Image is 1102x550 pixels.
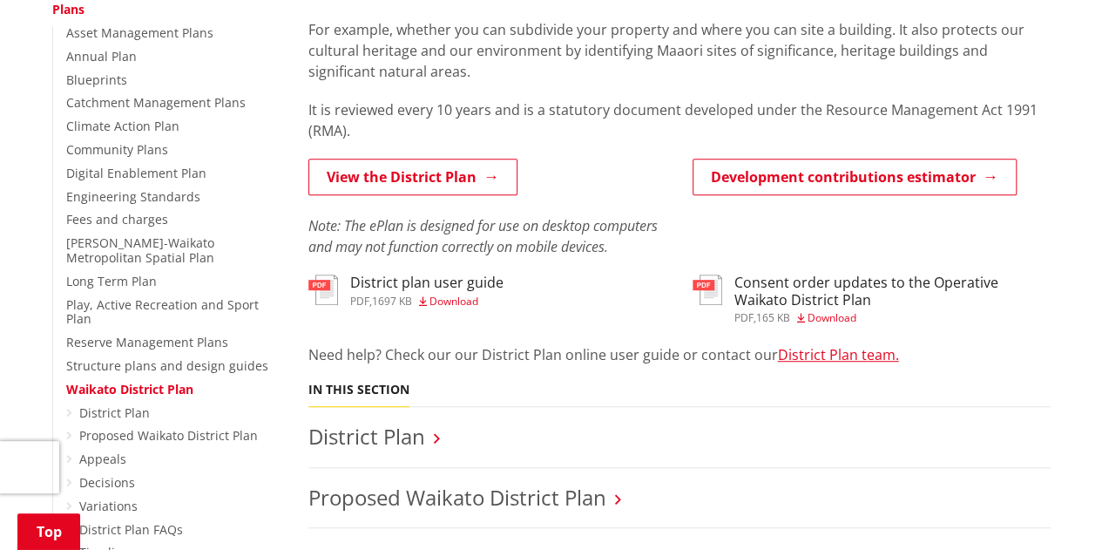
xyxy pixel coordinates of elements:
a: Fees and charges [66,211,168,227]
img: document-pdf.svg [693,275,722,305]
span: Download [808,310,856,325]
a: District plan user guide pdf,1697 KB Download [308,275,504,306]
a: Consent order updates to the Operative Waikato District Plan pdf,165 KB Download [693,275,1051,323]
a: Top [17,513,80,550]
iframe: Messenger Launcher [1022,477,1085,540]
a: [PERSON_NAME]-Waikato Metropolitan Spatial Plan [66,234,214,266]
p: Need help? Check our our District Plan online user guide or contact our [308,344,1051,365]
a: District Plan FAQs [79,521,183,538]
span: Download [429,294,478,309]
p: For example, whether you can subdivide your property and where you can site a building. It also p... [308,19,1051,82]
a: Asset Management Plans [66,24,213,41]
a: Proposed Waikato District Plan [79,427,258,444]
a: Appeals [79,451,126,467]
a: Plans [52,1,85,17]
a: Reserve Management Plans [66,334,228,350]
a: District Plan [79,404,150,421]
span: 165 KB [756,310,790,325]
a: Development contributions estimator [693,159,1017,195]
a: Climate Action Plan [66,118,179,134]
a: District Plan team. [778,345,899,364]
a: Play, Active Recreation and Sport Plan [66,296,259,328]
a: Variations [79,498,138,514]
img: document-pdf.svg [308,275,338,305]
a: Blueprints [66,71,127,88]
a: View the District Plan [308,159,517,195]
a: Waikato District Plan [66,381,193,397]
p: It is reviewed every 10 years and is a statutory document developed under the Resource Management... [308,99,1051,141]
a: Proposed Waikato District Plan [308,483,606,512]
a: Long Term Plan [66,273,157,289]
a: Community Plans [66,141,168,158]
span: 1697 KB [372,294,412,309]
em: Note: The ePlan is designed for use on desktop computers and may not function correctly on mobile... [308,216,658,256]
div: , [734,313,1051,323]
div: , [350,296,504,307]
span: pdf [350,294,369,309]
a: Structure plans and design guides [66,357,268,374]
h5: In this section [308,383,409,397]
a: Decisions [79,474,135,491]
a: Engineering Standards [66,188,200,205]
a: District Plan [308,422,425,451]
span: pdf [734,310,754,325]
a: Catchment Management Plans [66,94,246,111]
a: Annual Plan [66,48,137,65]
h3: Consent order updates to the Operative Waikato District Plan [734,275,1051,308]
h3: District plan user guide [350,275,504,291]
a: Digital Enablement Plan [66,165,206,181]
